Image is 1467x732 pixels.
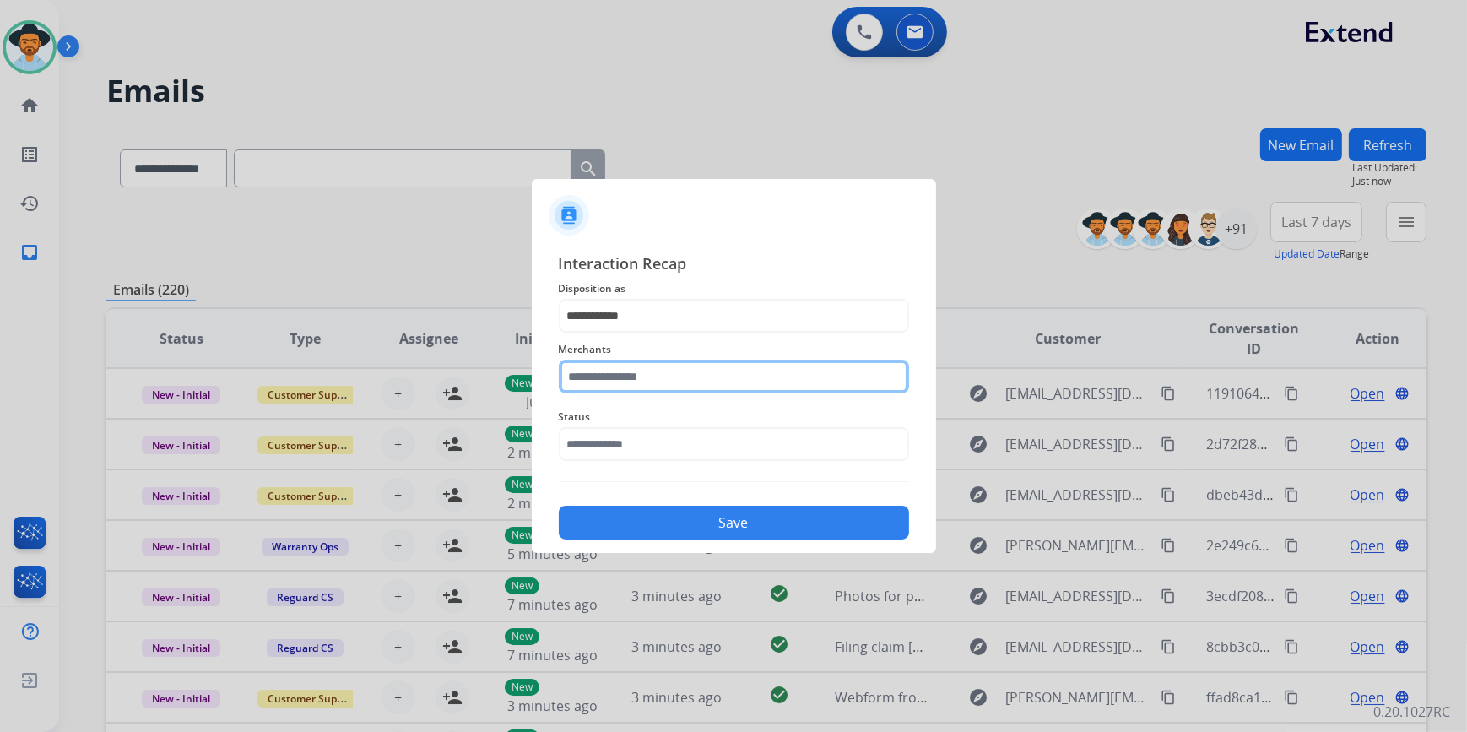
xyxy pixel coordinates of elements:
span: Disposition as [559,279,909,299]
img: contact-recap-line.svg [559,481,909,482]
span: Merchants [559,339,909,360]
span: Status [559,407,909,427]
button: Save [559,506,909,540]
span: Interaction Recap [559,252,909,279]
img: contactIcon [549,195,589,236]
p: 0.20.1027RC [1373,702,1450,722]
